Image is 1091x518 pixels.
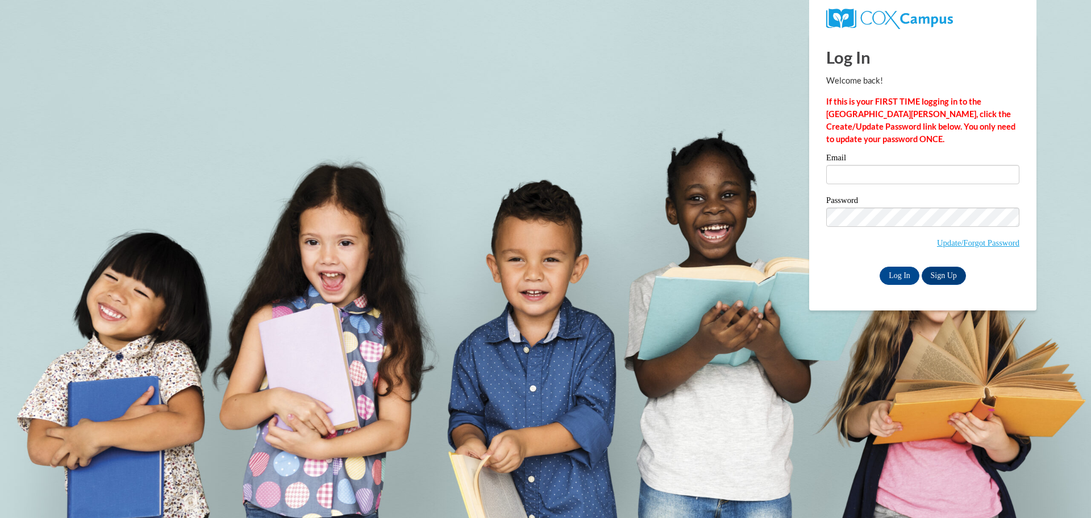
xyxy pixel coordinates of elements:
a: Update/Forgot Password [937,238,1019,247]
h1: Log In [826,45,1019,69]
strong: If this is your FIRST TIME logging in to the [GEOGRAPHIC_DATA][PERSON_NAME], click the Create/Upd... [826,97,1015,144]
p: Welcome back! [826,74,1019,87]
a: Sign Up [922,267,966,285]
label: Password [826,196,1019,208]
input: Log In [880,267,919,285]
label: Email [826,154,1019,165]
img: COX Campus [826,9,953,29]
a: COX Campus [826,13,953,23]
